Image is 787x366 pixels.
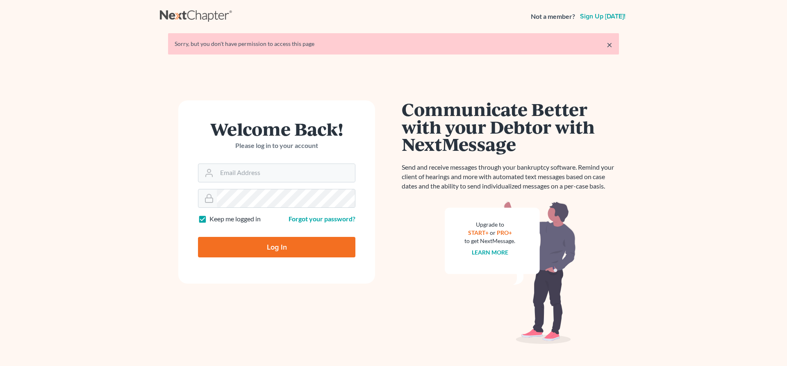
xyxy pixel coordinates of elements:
div: to get NextMessage. [464,237,515,245]
input: Log In [198,237,355,257]
strong: Not a member? [531,12,575,21]
div: Upgrade to [464,221,515,229]
div: Sorry, but you don't have permission to access this page [175,40,612,48]
span: or [490,229,496,236]
a: PRO+ [497,229,512,236]
h1: Communicate Better with your Debtor with NextMessage [402,100,619,153]
h1: Welcome Back! [198,120,355,138]
img: nextmessage_bg-59042aed3d76b12b5cd301f8e5b87938c9018125f34e5fa2b7a6b67550977c72.svg [445,201,576,344]
p: Send and receive messages through your bankruptcy software. Remind your client of hearings and mo... [402,163,619,191]
input: Email Address [217,164,355,182]
p: Please log in to your account [198,141,355,150]
a: Forgot your password? [289,215,355,223]
a: × [607,40,612,50]
a: Learn more [472,249,508,256]
a: Sign up [DATE]! [578,13,627,20]
label: Keep me logged in [209,214,261,224]
a: START+ [468,229,489,236]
